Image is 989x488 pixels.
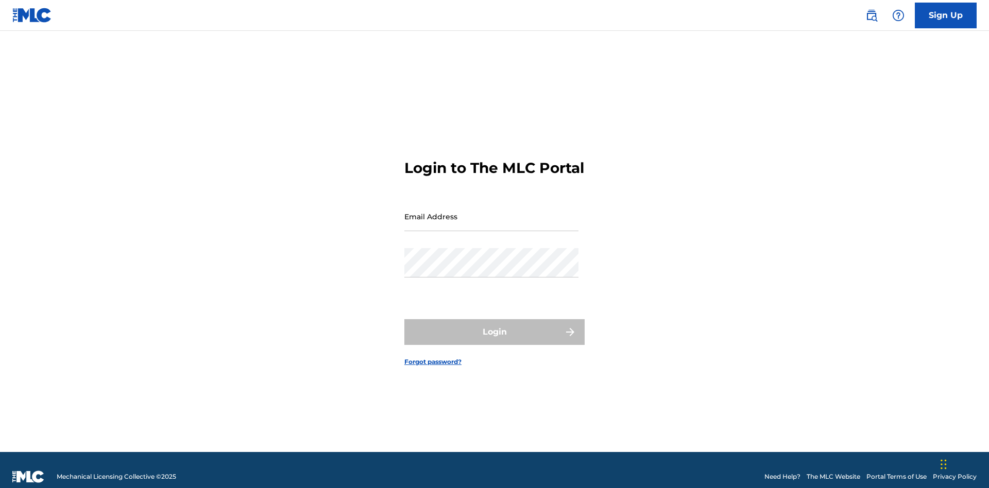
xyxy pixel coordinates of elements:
div: Help [888,5,909,26]
div: Drag [941,449,947,480]
span: Mechanical Licensing Collective © 2025 [57,472,176,481]
img: help [892,9,905,22]
h3: Login to The MLC Portal [404,159,584,177]
a: Privacy Policy [933,472,977,481]
a: The MLC Website [807,472,860,481]
a: Sign Up [915,3,977,28]
a: Public Search [861,5,882,26]
a: Portal Terms of Use [866,472,927,481]
img: logo [12,470,44,483]
img: search [865,9,878,22]
iframe: Chat Widget [937,439,989,488]
img: MLC Logo [12,8,52,23]
a: Forgot password? [404,357,462,367]
a: Need Help? [764,472,800,481]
